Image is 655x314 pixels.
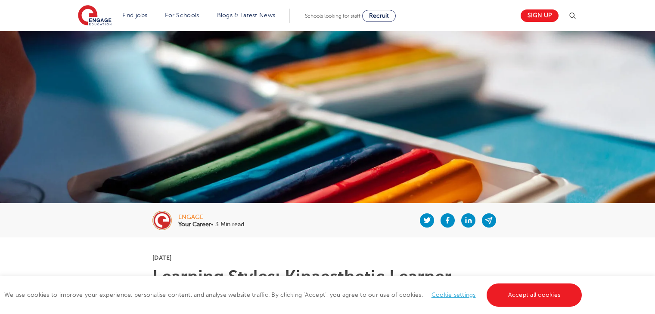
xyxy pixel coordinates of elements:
a: Sign up [521,9,559,22]
h1: Learning Styles: Kinaesthetic Learner Characteristics – Engage Education | [152,268,503,303]
span: We use cookies to improve your experience, personalise content, and analyse website traffic. By c... [4,292,584,298]
a: Cookie settings [431,292,476,298]
p: • 3 Min read [178,222,244,228]
a: Blogs & Latest News [217,12,276,18]
a: Accept all cookies [487,283,582,307]
span: Schools looking for staff [305,13,360,19]
span: Recruit [369,12,389,19]
a: Recruit [362,10,396,22]
a: Find jobs [122,12,148,18]
b: Your Career [178,221,211,228]
img: Engage Education [78,5,112,27]
p: [DATE] [152,255,503,261]
div: engage [178,214,244,220]
a: For Schools [165,12,199,18]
